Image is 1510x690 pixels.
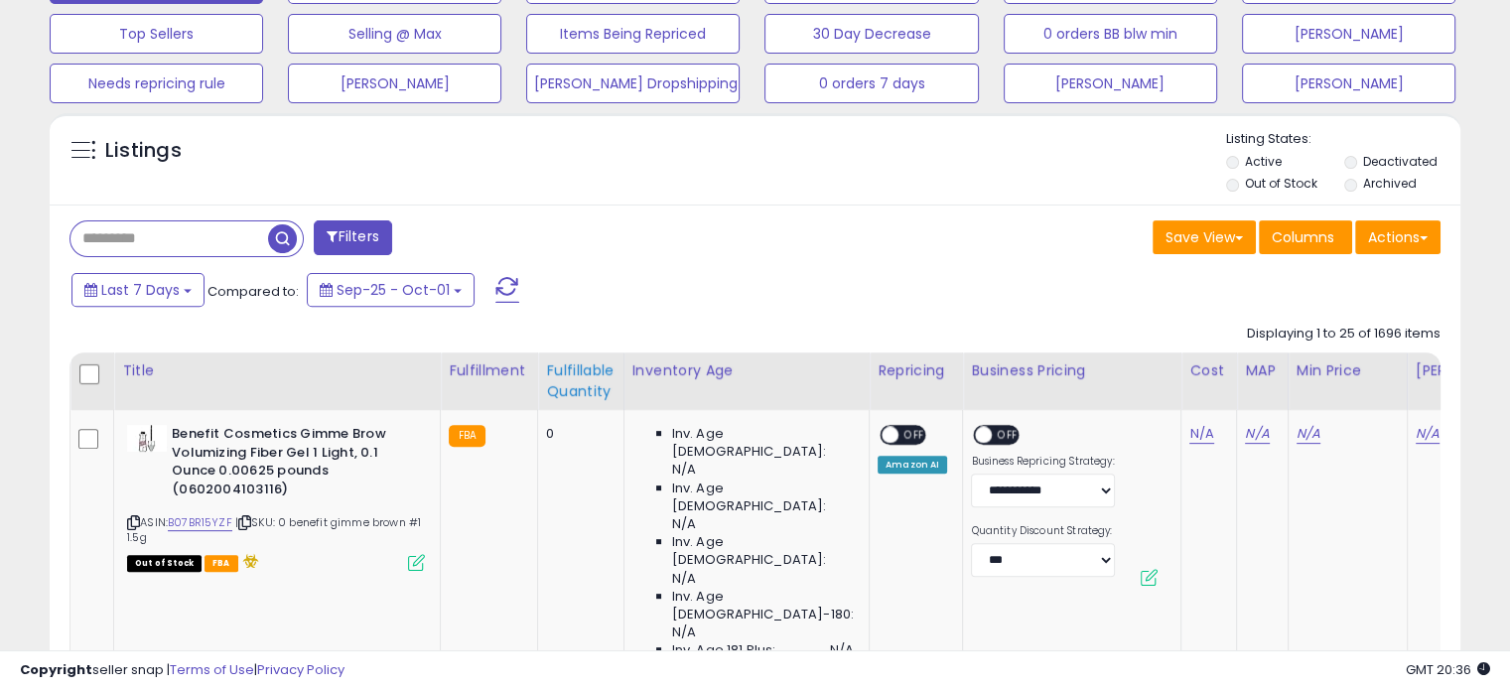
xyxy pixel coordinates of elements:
button: Save View [1153,220,1256,254]
button: 30 Day Decrease [764,14,978,54]
button: Selling @ Max [288,14,501,54]
h5: Listings [105,137,182,165]
button: Needs repricing rule [50,64,263,103]
div: Inventory Age [632,360,861,381]
span: N/A [672,515,696,533]
div: 0 [546,425,608,443]
div: Fulfillment [449,360,529,381]
button: Actions [1355,220,1441,254]
div: Fulfillable Quantity [546,360,615,402]
div: Cost [1189,360,1228,381]
button: [PERSON_NAME] Dropshipping [526,64,740,103]
div: Min Price [1297,360,1399,381]
div: Business Pricing [971,360,1172,381]
img: 31bW9dpDHcL._SL40_.jpg [127,425,167,452]
span: Compared to: [207,282,299,301]
small: FBA [449,425,485,447]
button: 0 orders 7 days [764,64,978,103]
div: Repricing [878,360,954,381]
b: Benefit Cosmetics Gimme Brow Volumizing Fiber Gel 1 Light, 0.1 Ounce 0.00625 pounds (0602004103116) [172,425,413,503]
button: Sep-25 - Oct-01 [307,273,475,307]
span: OFF [993,427,1025,444]
button: Items Being Repriced [526,14,740,54]
a: B07BR15YZF [168,514,232,531]
div: Displaying 1 to 25 of 1696 items [1247,325,1441,344]
button: [PERSON_NAME] [1242,64,1455,103]
span: Columns [1272,227,1334,247]
p: Listing States: [1226,130,1460,149]
label: Archived [1362,175,1416,192]
div: Title [122,360,432,381]
div: seller snap | | [20,661,344,680]
span: All listings that are currently out of stock and unavailable for purchase on Amazon [127,555,202,572]
a: N/A [1245,424,1269,444]
span: N/A [672,570,696,588]
span: N/A [672,461,696,479]
div: MAP [1245,360,1279,381]
span: Inv. Age [DEMOGRAPHIC_DATA]-180: [672,588,854,623]
button: Filters [314,220,391,255]
label: Business Repricing Strategy: [971,455,1115,469]
a: Privacy Policy [257,660,344,679]
div: Amazon AI [878,456,947,474]
label: Out of Stock [1245,175,1317,192]
span: Last 7 Days [101,280,180,300]
a: Terms of Use [170,660,254,679]
div: ASIN: [127,425,425,569]
span: OFF [898,427,930,444]
button: [PERSON_NAME] [1242,14,1455,54]
a: N/A [1297,424,1320,444]
i: hazardous material [238,554,259,568]
span: Inv. Age [DEMOGRAPHIC_DATA]: [672,480,854,515]
label: Active [1245,153,1282,170]
a: N/A [1416,424,1440,444]
button: 0 orders BB blw min [1004,14,1217,54]
label: Quantity Discount Strategy: [971,524,1115,538]
label: Deactivated [1362,153,1437,170]
strong: Copyright [20,660,92,679]
button: Last 7 Days [71,273,205,307]
span: FBA [205,555,238,572]
span: N/A [672,623,696,641]
button: [PERSON_NAME] [288,64,501,103]
button: Top Sellers [50,14,263,54]
span: Inv. Age [DEMOGRAPHIC_DATA]: [672,533,854,569]
span: | SKU: 0 benefit gimme brown #1 1.5g [127,514,421,544]
button: Columns [1259,220,1352,254]
span: Sep-25 - Oct-01 [337,280,450,300]
button: [PERSON_NAME] [1004,64,1217,103]
span: 2025-10-9 20:36 GMT [1406,660,1490,679]
a: N/A [1189,424,1213,444]
span: Inv. Age [DEMOGRAPHIC_DATA]: [672,425,854,461]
